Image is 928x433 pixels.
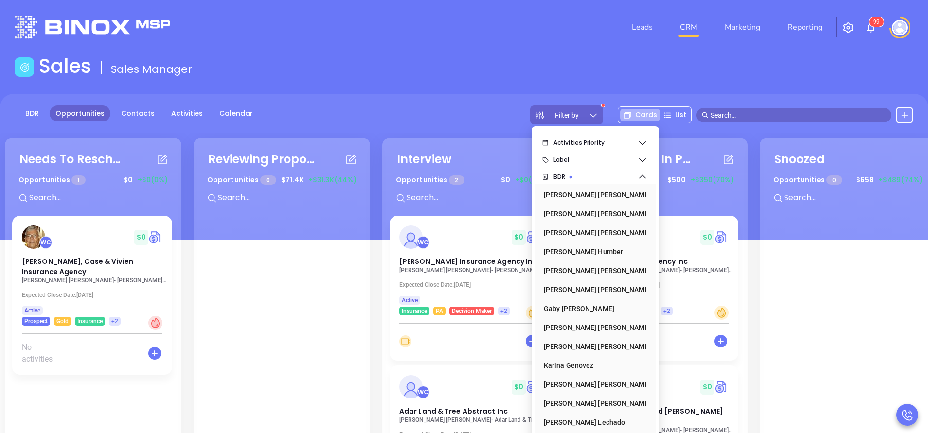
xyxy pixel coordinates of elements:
span: $ 0 [512,230,526,245]
span: $ 0 [700,230,714,245]
div: [PERSON_NAME] [PERSON_NAME] [544,185,641,205]
img: Quote [714,380,729,394]
img: iconSetting [842,22,854,34]
img: logo [15,16,170,38]
input: Search... [594,191,740,204]
input: Search… [711,110,886,121]
p: Expected Close Date: [DATE] [588,281,734,288]
div: Gaby [PERSON_NAME] [544,299,641,318]
div: [PERSON_NAME] [PERSON_NAME] [544,261,641,280]
span: $ 0 [512,380,526,395]
div: InterviewOpportunities 2$0+$0(0%) [390,145,552,216]
span: +2 [663,306,670,316]
a: CRM [676,17,701,37]
span: 2 [449,175,464,185]
span: PA [436,306,443,316]
span: 1 [71,175,85,185]
div: Walter Contreras [39,236,52,249]
h1: Sales [39,54,91,78]
div: [PERSON_NAME] Lechado [544,413,641,432]
span: +$0 (0%) [138,175,168,185]
div: [PERSON_NAME] [PERSON_NAME] [544,204,641,224]
div: Warm [714,306,729,320]
div: [PERSON_NAME] [PERSON_NAME] [544,280,641,299]
div: profileWalter Contreras$0Circle dollar[PERSON_NAME], Case & Vivien Insurance Agency[PERSON_NAME] ... [12,216,174,380]
span: Decision Maker [452,306,492,316]
span: $ 0 [121,173,135,188]
div: Needs To RescheduleOpportunities 1$0+$0(0%) [12,145,174,216]
span: Insurance [77,316,103,327]
p: Expected Close Date: [DATE] [22,292,168,298]
div: Walter Contreras [417,386,429,398]
span: Filter by [555,112,579,119]
p: Natan Katz - Adar Land & Tree Abstract Inc [399,416,545,423]
div: [PERSON_NAME] [PERSON_NAME] [544,375,641,394]
div: [PERSON_NAME] [PERSON_NAME] [544,223,641,242]
div: Hot [148,316,162,330]
a: Marketing [721,17,764,37]
a: Activities [165,105,209,121]
div: Assessment In ProgressOpportunities 2$500+$350(70%) [578,145,740,216]
span: $ 0 [700,380,714,395]
span: Adar Land & Tree Abstract Inc [399,406,508,416]
div: Reviewing Proposal [208,151,315,168]
div: [PERSON_NAME] Humber [544,242,641,261]
span: +2 [500,306,507,316]
div: profileWalter Contreras$0Circle dollar[PERSON_NAME] Agency Inc[PERSON_NAME] [PERSON_NAME]- [PERSO... [578,216,740,365]
span: +$489 (74%) [878,175,923,185]
span: 0 [260,175,276,185]
span: No activities [22,342,64,365]
a: BDR [19,105,45,121]
span: Activities Priority [553,133,638,153]
div: Warm [526,306,540,320]
span: Gold [56,316,69,327]
a: Quote [526,230,540,244]
span: $ 71.4K [279,173,306,188]
img: iconNotification [865,22,876,34]
a: Contacts [115,105,161,121]
span: $ 0 [499,173,513,188]
input: Search... [28,191,174,204]
span: List [675,110,686,120]
p: Expected Close Date: [DATE] [399,281,545,288]
span: Active [402,295,418,306]
p: Opportunities [207,171,276,189]
div: Snoozed [774,151,825,168]
span: $ 658 [854,173,876,188]
img: user [892,20,908,35]
div: Needs To Reschedule [19,151,126,168]
div: Interview [397,151,451,168]
span: Prospect [24,316,48,327]
p: Ted Butz - Dreher Agency Inc [588,267,734,274]
span: +$350 (70%) [691,175,734,185]
p: Jim Bacino - Lowry-Dunham, Case & Vivien Insurance Agency [22,277,168,284]
span: Insurance [402,306,427,316]
a: Calendar [214,105,259,121]
sup: 99 [869,17,884,27]
span: BDR [553,167,638,187]
img: Straub Insurance Agency Inc [399,225,423,249]
p: Opportunities [773,171,842,189]
a: Opportunities [50,105,110,121]
div: profileWalter Contreras$0Circle dollar[PERSON_NAME] Insurance Agency Inc[PERSON_NAME] [PERSON_NAM... [390,216,552,365]
a: profileWalter Contreras$0Circle dollar[PERSON_NAME] Insurance Agency Inc[PERSON_NAME] [PERSON_NAM... [390,216,550,315]
img: Adar Land & Tree Abstract Inc [399,375,423,398]
span: 9 [876,18,880,25]
input: Search... [406,191,552,204]
img: Quote [526,380,540,394]
input: Search... [217,191,363,204]
div: [PERSON_NAME] [PERSON_NAME] [544,394,641,413]
div: Karina Genovez [544,356,641,375]
a: Reporting [784,17,826,37]
img: Quote [714,230,729,244]
div: [PERSON_NAME] [PERSON_NAME] [544,318,641,337]
p: Steve Straub - Straub Insurance Agency Inc [399,267,545,274]
span: Lowry-Dunham, Case & Vivien Insurance Agency [22,257,133,277]
img: Quote [148,230,162,244]
span: +$31.3K (44%) [308,175,357,185]
span: search [702,112,709,119]
span: Cards [635,110,657,120]
span: Straub Insurance Agency Inc [399,257,536,266]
